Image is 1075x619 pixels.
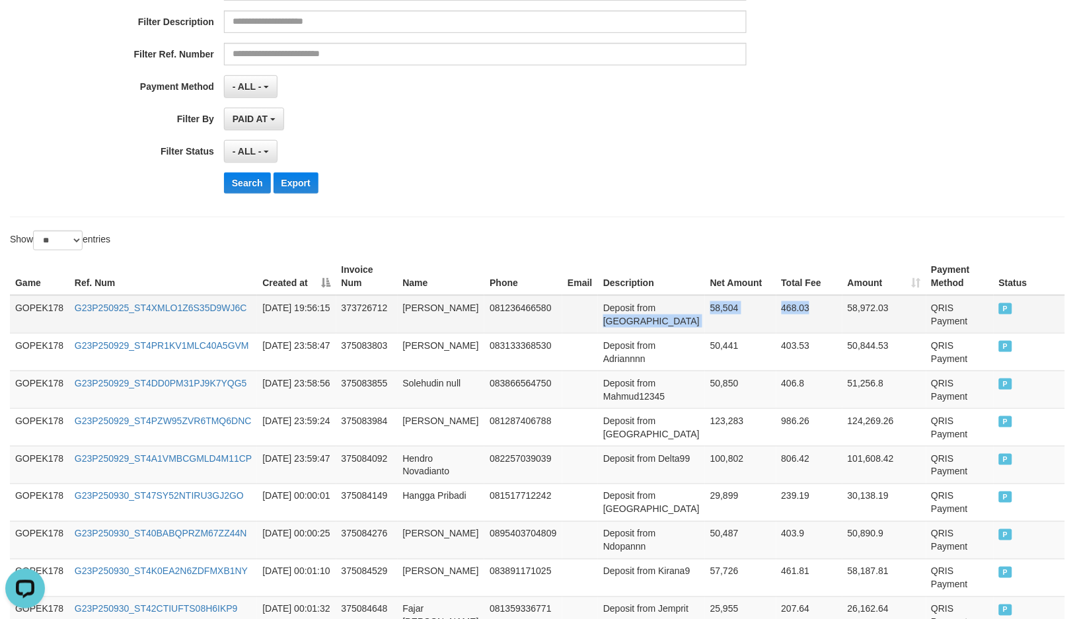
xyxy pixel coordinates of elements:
span: PAID [999,604,1012,616]
td: 58,972.03 [842,295,926,334]
td: 29,899 [705,484,776,521]
button: - ALL - [224,75,278,98]
select: Showentries [33,231,83,250]
td: [DATE] 00:00:25 [257,521,336,559]
span: - ALL - [233,81,262,92]
td: 375084149 [336,484,398,521]
a: G23P250929_ST4DD0PM31PJ9K7YQG5 [75,378,247,388]
td: [PERSON_NAME] [398,559,485,597]
th: Game [10,258,69,295]
td: 375084276 [336,521,398,559]
td: QRIS Payment [926,333,994,371]
span: PAID [999,303,1012,314]
td: 403.9 [776,521,842,559]
th: Payment Method [926,258,994,295]
td: 51,256.8 [842,371,926,408]
td: 083891171025 [484,559,562,597]
a: G23P250930_ST42CTIUFTS08H6IKP9 [75,604,238,614]
td: 58,187.81 [842,559,926,597]
td: [PERSON_NAME] [398,521,485,559]
td: Hangga Pribadi [398,484,485,521]
td: 375084529 [336,559,398,597]
span: PAID AT [233,114,268,124]
th: Description [598,258,705,295]
td: QRIS Payment [926,371,994,408]
td: QRIS Payment [926,521,994,559]
td: 50,441 [705,333,776,371]
td: 082257039039 [484,446,562,484]
td: 50,890.9 [842,521,926,559]
a: G23P250930_ST47SY52NTIRU3GJ2GO [75,491,244,501]
span: PAID [999,492,1012,503]
button: Search [224,172,271,194]
th: Created at: activate to sort column descending [257,258,336,295]
a: G23P250929_ST4PZW95ZVR6TMQ6DNC [75,416,252,426]
td: [DATE] 23:59:47 [257,446,336,484]
td: 50,850 [705,371,776,408]
td: 50,487 [705,521,776,559]
td: 986.26 [776,408,842,446]
td: Deposit from [GEOGRAPHIC_DATA] [598,408,705,446]
td: 30,138.19 [842,484,926,521]
th: Ref. Num [69,258,257,295]
td: GOPEK178 [10,559,69,597]
td: GOPEK178 [10,333,69,371]
td: 373726712 [336,295,398,334]
td: Deposit from Ndopannn [598,521,705,559]
button: Export [274,172,318,194]
span: - ALL - [233,146,262,157]
td: 375083855 [336,371,398,408]
td: 806.42 [776,446,842,484]
span: PAID [999,454,1012,465]
td: QRIS Payment [926,408,994,446]
span: PAID [999,567,1012,578]
td: GOPEK178 [10,371,69,408]
a: G23P250930_ST4K0EA2N6ZDFMXB1NY [75,566,248,577]
td: [DATE] 19:56:15 [257,295,336,334]
td: GOPEK178 [10,408,69,446]
td: 57,726 [705,559,776,597]
td: QRIS Payment [926,446,994,484]
span: PAID [999,529,1012,540]
td: 123,283 [705,408,776,446]
td: Deposit from Mahmud12345 [598,371,705,408]
td: Deposit from [GEOGRAPHIC_DATA] [598,484,705,521]
td: 0895403704809 [484,521,562,559]
td: 101,608.42 [842,446,926,484]
td: [DATE] 23:58:47 [257,333,336,371]
td: GOPEK178 [10,446,69,484]
td: 124,269.26 [842,408,926,446]
td: [DATE] 00:01:10 [257,559,336,597]
td: [DATE] 00:00:01 [257,484,336,521]
td: 239.19 [776,484,842,521]
span: PAID [999,416,1012,427]
td: QRIS Payment [926,295,994,334]
td: 081287406788 [484,408,562,446]
td: 50,844.53 [842,333,926,371]
th: Amount: activate to sort column ascending [842,258,926,295]
td: 375083803 [336,333,398,371]
td: GOPEK178 [10,295,69,334]
td: Deposit from Delta99 [598,446,705,484]
td: Deposit from [GEOGRAPHIC_DATA] [598,295,705,334]
a: G23P250930_ST40BABQPRZM67ZZ44N [75,528,247,539]
button: PAID AT [224,108,284,130]
td: Hendro Novadianto [398,446,485,484]
td: Solehudin null [398,371,485,408]
th: Net Amount [705,258,776,295]
td: QRIS Payment [926,484,994,521]
span: PAID [999,379,1012,390]
td: 406.8 [776,371,842,408]
td: Deposit from Adriannnn [598,333,705,371]
th: Email [562,258,598,295]
td: 081236466580 [484,295,562,334]
td: GOPEK178 [10,484,69,521]
td: Deposit from Kirana9 [598,559,705,597]
th: Name [398,258,485,295]
span: PAID [999,341,1012,352]
td: 100,802 [705,446,776,484]
td: 375084092 [336,446,398,484]
a: G23P250929_ST4PR1KV1MLC40A5GVM [75,340,249,351]
button: - ALL - [224,140,278,163]
td: 083866564750 [484,371,562,408]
